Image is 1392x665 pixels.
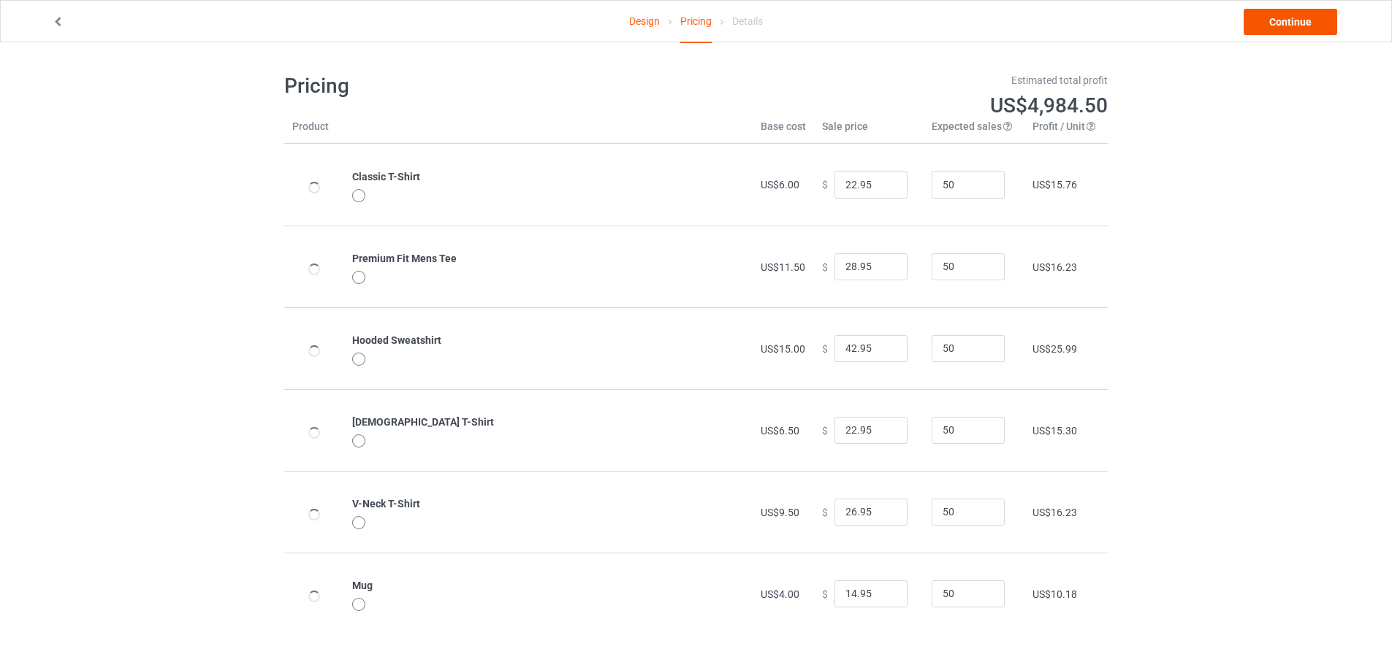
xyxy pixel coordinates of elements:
[822,179,828,191] span: $
[680,1,712,43] div: Pricing
[352,253,457,264] b: Premium Fit Mens Tee
[352,416,494,428] b: [DEMOGRAPHIC_DATA] T-Shirt
[814,119,924,144] th: Sale price
[352,334,441,346] b: Hooded Sweatshirt
[732,1,763,42] div: Details
[761,179,799,191] span: US$6.00
[761,507,799,518] span: US$9.50
[1032,507,1077,518] span: US$16.23
[753,119,814,144] th: Base cost
[822,261,828,272] span: $
[822,424,828,436] span: $
[761,343,805,355] span: US$15.00
[629,1,660,42] a: Design
[1032,261,1077,273] span: US$16.23
[284,73,686,99] h1: Pricing
[1032,425,1077,437] span: US$15.30
[352,580,373,591] b: Mug
[1024,119,1108,144] th: Profit / Unit
[822,506,828,518] span: $
[352,498,420,510] b: V-Neck T-Shirt
[822,342,828,354] span: $
[1032,343,1077,355] span: US$25.99
[761,261,805,273] span: US$11.50
[352,171,420,182] b: Classic T-Shirt
[707,73,1108,88] div: Estimated total profit
[924,119,1024,144] th: Expected sales
[761,425,799,437] span: US$6.50
[1244,9,1337,35] a: Continue
[761,588,799,600] span: US$4.00
[822,588,828,599] span: $
[1032,179,1077,191] span: US$15.76
[1032,588,1077,600] span: US$10.18
[990,93,1108,118] span: US$4,984.50
[284,119,344,144] th: Product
